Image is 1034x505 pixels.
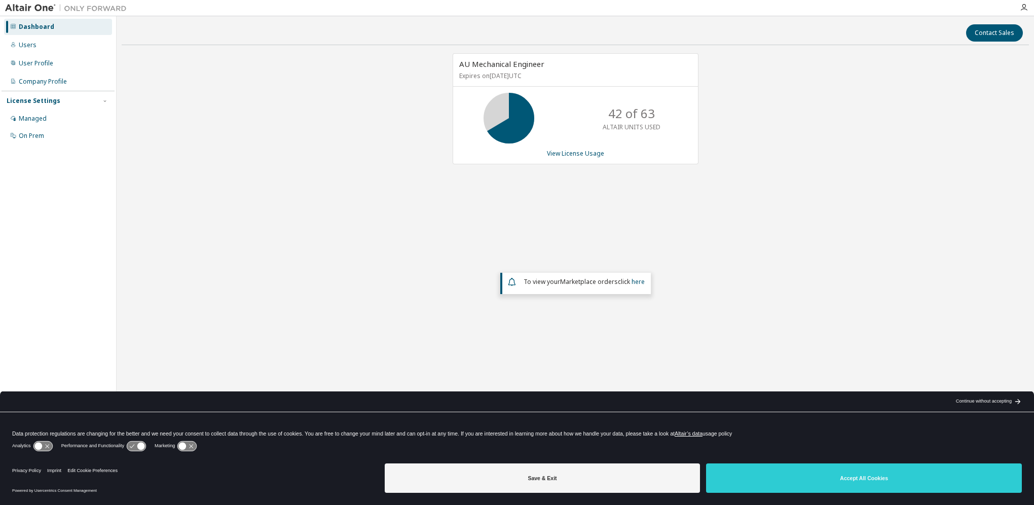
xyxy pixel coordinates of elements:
[7,97,60,105] div: License Settings
[966,24,1023,42] button: Contact Sales
[19,78,67,86] div: Company Profile
[524,277,645,286] span: To view your click
[459,59,544,69] span: AU Mechanical Engineer
[608,105,655,122] p: 42 of 63
[459,71,689,80] p: Expires on [DATE] UTC
[19,41,36,49] div: Users
[5,3,132,13] img: Altair One
[19,23,54,31] div: Dashboard
[560,277,618,286] em: Marketplace orders
[19,132,44,140] div: On Prem
[19,115,47,123] div: Managed
[547,149,604,158] a: View License Usage
[603,123,660,131] p: ALTAIR UNITS USED
[632,277,645,286] a: here
[19,59,53,67] div: User Profile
